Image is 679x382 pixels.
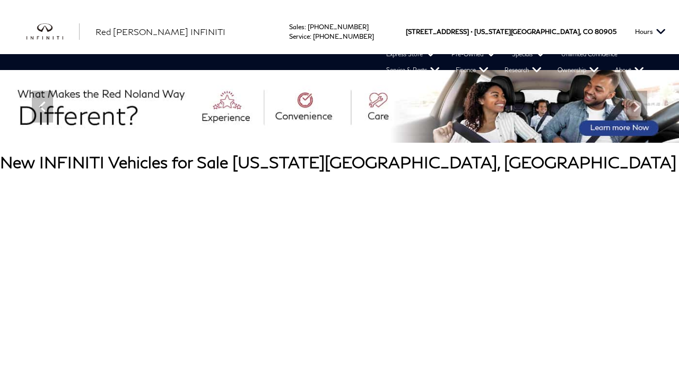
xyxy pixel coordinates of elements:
[406,9,473,54] span: [STREET_ADDRESS] •
[595,9,616,54] span: 80905
[378,46,443,62] a: Express Store
[474,9,581,54] span: [US_STATE][GEOGRAPHIC_DATA],
[607,62,652,78] a: About
[504,46,553,62] a: Specials
[310,32,311,40] span: :
[553,46,625,62] a: Unlimited Confidence
[11,46,679,78] nav: Main Navigation
[313,32,374,40] a: [PHONE_NUMBER]
[289,32,310,40] span: Service
[304,23,306,31] span: :
[95,27,225,37] span: Red [PERSON_NAME] INFINITI
[289,23,304,31] span: Sales
[308,23,369,31] a: [PHONE_NUMBER]
[630,9,671,54] button: Open the hours dropdown
[497,62,550,78] a: Research
[27,23,80,40] a: infiniti
[443,46,504,62] a: Pre-Owned
[406,28,616,36] a: [STREET_ADDRESS] • [US_STATE][GEOGRAPHIC_DATA], CO 80905
[378,62,448,78] a: Service & Parts
[95,25,225,38] a: Red [PERSON_NAME] INFINITI
[550,62,607,78] a: Ownership
[448,62,497,78] a: Finance
[27,23,80,40] img: INFINITI
[583,9,593,54] span: CO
